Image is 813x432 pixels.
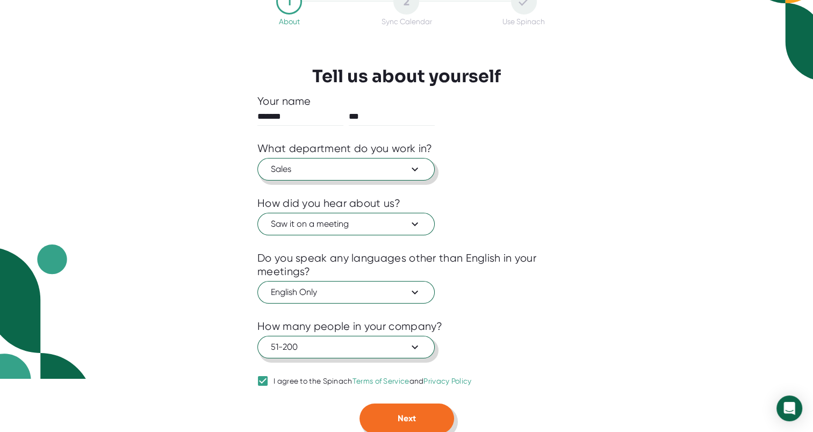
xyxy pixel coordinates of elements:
[257,213,435,235] button: Saw it on a meeting
[423,377,471,385] a: Privacy Policy
[271,218,421,231] span: Saw it on a meeting
[257,197,400,210] div: How did you hear about us?
[257,281,435,304] button: English Only
[257,320,443,333] div: How many people in your company?
[257,158,435,181] button: Sales
[271,341,421,354] span: 51-200
[257,336,435,358] button: 51-200
[502,17,545,26] div: Use Spinach
[271,286,421,299] span: English Only
[257,251,556,278] div: Do you speak any languages other than English in your meetings?
[279,17,300,26] div: About
[312,66,501,87] h3: Tell us about yourself
[381,17,431,26] div: Sync Calendar
[776,395,802,421] div: Open Intercom Messenger
[274,377,472,386] div: I agree to the Spinach and
[257,95,556,108] div: Your name
[398,413,416,423] span: Next
[257,142,432,155] div: What department do you work in?
[271,163,421,176] span: Sales
[352,377,409,385] a: Terms of Service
